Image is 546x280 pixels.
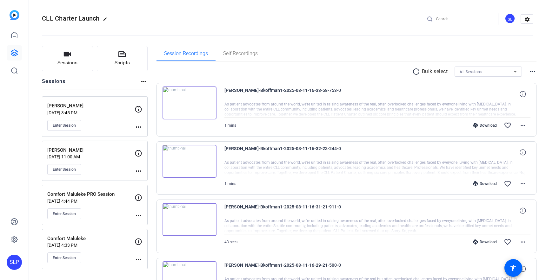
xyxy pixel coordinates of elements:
img: thumb-nail [163,145,216,178]
mat-icon: more_horiz [135,256,142,263]
span: Self Recordings [223,51,258,56]
p: [DATE] 4:33 PM [47,243,135,248]
mat-icon: favorite_border [504,238,511,246]
span: Enter Session [53,211,76,216]
div: Download [470,239,500,245]
img: thumb-nail [163,86,216,119]
span: Session Recordings [164,51,208,56]
mat-icon: more_horiz [519,238,527,246]
img: thumb-nail [163,203,216,236]
p: [DATE] 3:45 PM [47,110,135,115]
mat-icon: more_horiz [519,122,527,129]
span: All Sessions [460,70,482,74]
span: Enter Session [53,167,76,172]
span: 1 mins [224,181,236,186]
span: Sessions [57,59,77,67]
div: Download [470,181,500,186]
mat-icon: favorite_border [504,122,511,129]
mat-icon: more_horiz [135,167,142,175]
div: SL [505,13,515,24]
span: [PERSON_NAME]-Bkoffman1-2025-08-11-16-33-58-753-0 [224,86,342,102]
span: Scripts [115,59,130,67]
p: [PERSON_NAME] [47,102,135,110]
span: 43 secs [224,240,237,244]
button: Enter Session [47,208,81,219]
mat-icon: favorite_border [504,180,511,188]
button: Scripts [97,46,148,71]
span: CLL Charter Launch [42,15,100,22]
img: blue-gradient.svg [10,10,19,20]
p: [PERSON_NAME] [47,147,135,154]
mat-icon: more_horiz [135,212,142,219]
mat-icon: edit [103,17,110,24]
mat-icon: more_horiz [140,78,148,85]
mat-icon: radio_button_unchecked [412,68,422,75]
ngx-avatar: Studio La Plage [505,13,516,24]
mat-icon: accessibility [509,264,517,272]
span: [PERSON_NAME]-Bkoffman1-2025-08-11-16-29-21-500-0 [224,261,342,277]
p: Comfort Maluleke PRO Session [47,191,135,198]
button: Enter Session [47,252,81,263]
div: SLP [7,255,22,270]
p: [DATE] 4:44 PM [47,199,135,204]
span: Enter Session [53,123,76,128]
p: Bulk select [422,68,448,75]
p: Comfort Maluleke [47,235,135,242]
mat-icon: more_horiz [529,68,536,75]
h2: Sessions [42,78,66,90]
div: Download [470,123,500,128]
button: Enter Session [47,164,81,175]
button: Enter Session [47,120,81,131]
mat-icon: more_horiz [135,123,142,131]
mat-icon: more_horiz [519,180,527,188]
button: Sessions [42,46,93,71]
mat-icon: settings [521,15,534,24]
input: Search [436,15,493,23]
span: [PERSON_NAME]-Bkoffman1-2025-08-11-16-32-23-244-0 [224,145,342,160]
span: 1 mins [224,123,236,128]
p: [DATE] 11:00 AM [47,154,135,159]
span: Enter Session [53,255,76,260]
span: [PERSON_NAME]-Bkoffman1-2025-08-11-16-31-21-911-0 [224,203,342,218]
